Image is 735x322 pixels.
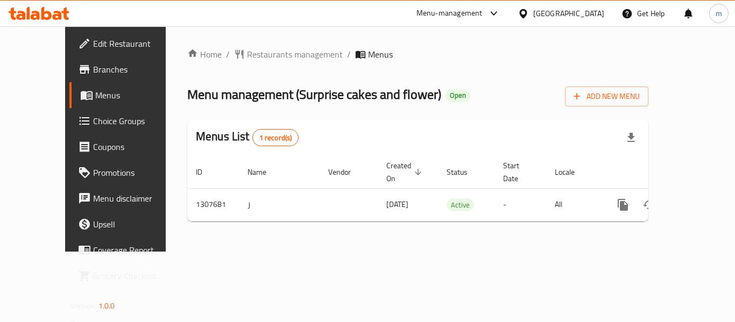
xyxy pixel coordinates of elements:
[247,48,343,61] span: Restaurants management
[187,188,239,221] td: 1307681
[555,166,589,178] span: Locale
[446,91,470,100] span: Open
[187,82,441,106] span: Menu management ( Surprise cakes and flower )
[187,156,722,221] table: enhanced table
[494,188,546,221] td: -
[196,166,216,178] span: ID
[618,125,644,151] div: Export file
[70,299,97,313] span: Version:
[248,166,280,178] span: Name
[716,8,722,19] span: m
[69,56,188,82] a: Branches
[69,211,188,237] a: Upsell
[386,197,408,211] span: [DATE]
[93,63,179,76] span: Branches
[93,192,179,205] span: Menu disclaimer
[98,299,115,313] span: 1.0.0
[610,192,636,218] button: more
[386,159,425,185] span: Created On
[328,166,365,178] span: Vendor
[187,48,222,61] a: Home
[93,140,179,153] span: Coupons
[234,48,343,61] a: Restaurants management
[93,37,179,50] span: Edit Restaurant
[533,8,604,19] div: [GEOGRAPHIC_DATA]
[347,48,351,61] li: /
[636,192,662,218] button: Change Status
[69,82,188,108] a: Menus
[69,160,188,185] a: Promotions
[93,115,179,127] span: Choice Groups
[446,89,470,102] div: Open
[447,166,482,178] span: Status
[69,31,188,56] a: Edit Restaurant
[69,263,188,289] a: Grocery Checklist
[503,159,533,185] span: Start Date
[602,156,722,189] th: Actions
[69,134,188,160] a: Coupons
[69,185,188,211] a: Menu disclaimer
[187,48,648,61] nav: breadcrumb
[69,108,188,134] a: Choice Groups
[447,199,474,211] span: Active
[546,188,602,221] td: All
[253,133,299,143] span: 1 record(s)
[93,244,179,256] span: Coverage Report
[95,89,179,102] span: Menus
[69,237,188,263] a: Coverage Report
[574,90,640,103] span: Add New Menu
[226,48,230,61] li: /
[93,218,179,231] span: Upsell
[93,269,179,282] span: Grocery Checklist
[239,188,320,221] td: ز
[196,128,299,146] h2: Menus List
[93,166,179,179] span: Promotions
[565,87,648,106] button: Add New Menu
[416,7,483,20] div: Menu-management
[252,129,299,146] div: Total records count
[368,48,393,61] span: Menus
